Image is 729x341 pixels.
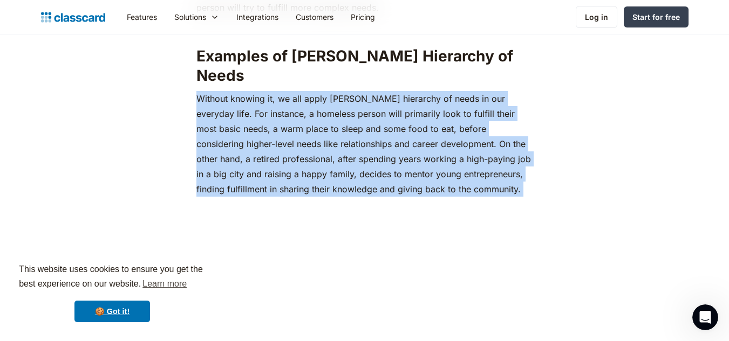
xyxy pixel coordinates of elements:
[287,5,342,29] a: Customers
[342,5,384,29] a: Pricing
[74,301,150,322] a: dismiss cookie message
[166,5,228,29] div: Solutions
[118,5,166,29] a: Features
[585,11,608,23] div: Log in
[624,6,689,27] a: Start for free
[141,276,188,292] a: learn more about cookies
[19,263,206,292] span: This website uses cookies to ensure you get the best experience on our website.
[576,6,617,28] a: Log in
[632,11,680,23] div: Start for free
[196,91,533,197] p: ‍Without knowing it, we all apply [PERSON_NAME] hierarchy of needs in our everyday life. For inst...
[41,10,105,25] a: home
[228,5,287,29] a: Integrations
[692,304,718,330] iframe: Intercom live chat
[9,253,216,332] div: cookieconsent
[196,46,533,86] h2: Examples of [PERSON_NAME] Hierarchy of Needs
[174,11,206,23] div: Solutions
[196,202,533,217] p: ‍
